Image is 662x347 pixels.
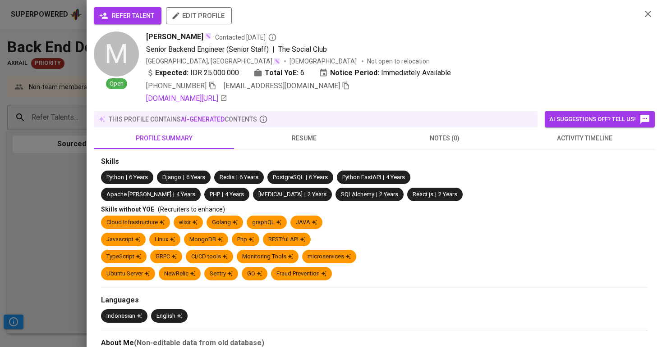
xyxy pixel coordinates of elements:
span: Contacted [DATE] [215,33,277,42]
span: 4 Years [225,191,244,198]
span: (Recruiters to enhance) [158,206,225,213]
div: microservices [308,252,351,261]
span: 2 Years [379,191,398,198]
svg: By Batam recruiter [268,33,277,42]
span: | [306,173,307,182]
span: resume [239,133,369,144]
b: Total YoE: [265,68,299,78]
span: 6 Years [309,174,328,180]
span: | [383,173,384,182]
span: | [304,190,306,199]
div: Cloud Infrastructure [106,218,165,227]
div: Golang [212,218,238,227]
span: activity timeline [520,133,649,144]
div: Immediately Available [319,68,451,78]
div: CI/CD tools [191,252,228,261]
div: Fraud Prevention [276,270,326,278]
span: SQLAlchemy [341,191,374,198]
span: edit profile [173,10,225,22]
div: M [94,32,139,77]
span: [DEMOGRAPHIC_DATA] [290,57,358,66]
b: Expected: [155,68,188,78]
span: | [126,173,127,182]
span: React.js [413,191,433,198]
div: Php [237,235,254,244]
div: TypeScript [106,252,141,261]
p: Not open to relocation [367,57,430,66]
div: Skills [101,157,648,167]
div: Ubuntu Server [106,270,150,278]
button: edit profile [166,7,232,24]
p: this profile contains contents [109,115,257,124]
div: JAVA [296,218,317,227]
span: notes (0) [380,133,509,144]
span: PHP [210,191,220,198]
div: Javascript [106,235,140,244]
img: magic_wand.svg [204,32,211,40]
span: | [376,190,377,199]
span: AI suggestions off? Tell us! [549,114,650,125]
span: 2 Years [438,191,457,198]
span: [PERSON_NAME] [146,32,203,42]
b: (Non-editable data from old database) [134,338,264,347]
a: [DOMAIN_NAME][URL] [146,93,227,104]
span: 6 Years [186,174,205,180]
span: AI-generated [181,116,225,123]
span: 4 Years [386,174,405,180]
span: refer talent [101,10,154,22]
img: magic_wand.svg [273,58,280,65]
div: GO [247,270,262,278]
span: Django [162,174,181,180]
span: | [222,190,223,199]
div: NewRelic [164,270,195,278]
span: The Social Club [278,45,327,54]
span: 4 Years [176,191,195,198]
span: | [435,190,437,199]
span: 6 [300,68,304,78]
button: refer talent [94,7,161,24]
span: [EMAIL_ADDRESS][DOMAIN_NAME] [224,81,340,90]
span: Open [106,80,127,88]
div: graphQL [252,218,281,227]
span: profile summary [99,133,229,144]
span: Python FastAPI [342,174,381,180]
span: [MEDICAL_DATA] [258,191,303,198]
div: Languages [101,295,648,306]
div: MongoDB [189,235,223,244]
span: PostgreSQL [273,174,304,180]
span: Senior Backend Engineer (Senior Staff) [146,45,269,54]
button: AI suggestions off? Tell us! [545,111,655,127]
a: edit profile [166,12,232,19]
div: Linux [155,235,175,244]
div: Monitoring Tools [242,252,293,261]
div: Indonesian [106,312,142,320]
span: [PHONE_NUMBER] [146,81,207,90]
span: 6 Years [239,174,258,180]
div: RESTful API [268,235,305,244]
div: [GEOGRAPHIC_DATA], [GEOGRAPHIC_DATA] [146,57,280,66]
span: Skills without YOE [101,206,154,213]
span: Python [106,174,124,180]
span: 2 Years [308,191,326,198]
span: | [173,190,175,199]
span: | [236,173,238,182]
b: Notice Period: [330,68,379,78]
div: English [156,312,182,320]
span: | [183,173,184,182]
span: 6 Years [129,174,148,180]
span: | [272,44,275,55]
div: GRPC [156,252,177,261]
div: elixir [179,218,198,227]
div: IDR 25.000.000 [146,68,239,78]
span: Apache [PERSON_NAME] [106,191,171,198]
span: Redis [220,174,234,180]
div: Sentry [210,270,233,278]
